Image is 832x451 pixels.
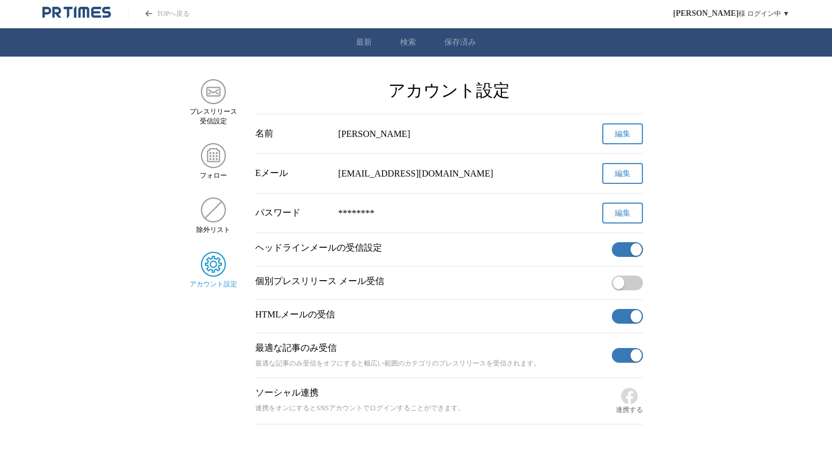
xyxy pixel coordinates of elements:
[255,242,607,254] p: ヘッドラインメールの受信設定
[255,403,611,413] p: 連携をオンにするとSNSアカウントでログインすることができます。
[255,359,607,368] p: 最適な記事のみ受信をオフにすると幅広い範囲のカテゴリのプレスリリースを受信されます。
[615,169,631,179] span: 編集
[201,79,226,104] img: プレスリリース 受信設定
[255,128,329,140] div: 名前
[200,171,227,181] span: フォロー
[255,342,607,354] p: 最適な記事のみ受信
[602,203,643,224] button: 編集
[42,6,111,22] a: PR TIMESのトップページはこちら
[400,37,416,48] a: 検索
[190,107,237,126] span: プレスリリース 受信設定
[255,167,329,179] div: Eメール
[189,252,237,289] a: アカウント設定アカウント設定
[201,197,226,222] img: 除外リスト
[255,387,611,399] p: ソーシャル連携
[616,405,643,415] span: 連携する
[255,309,607,321] p: HTMLメールの受信
[615,208,631,218] span: 編集
[444,37,476,48] a: 保存済み
[255,79,643,102] h2: アカウント設定
[255,207,329,219] div: パスワード
[620,387,638,405] img: Facebook
[673,9,739,18] span: [PERSON_NAME]
[338,129,560,139] div: [PERSON_NAME]
[189,143,237,181] a: フォローフォロー
[602,123,643,144] button: 編集
[190,280,237,289] span: アカウント設定
[196,225,230,235] span: 除外リスト
[602,163,643,184] button: 編集
[189,79,237,126] a: プレスリリース 受信設定プレスリリース 受信設定
[255,276,607,287] p: 個別プレスリリース メール受信
[201,143,226,168] img: フォロー
[189,197,237,235] a: 除外リスト除外リスト
[201,252,226,277] img: アカウント設定
[615,129,631,139] span: 編集
[189,79,237,424] nav: サイドメニュー
[616,387,643,415] button: 連携する
[356,37,372,48] a: 最新
[338,169,560,179] div: [EMAIL_ADDRESS][DOMAIN_NAME]
[128,9,190,19] a: PR TIMESのトップページはこちら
